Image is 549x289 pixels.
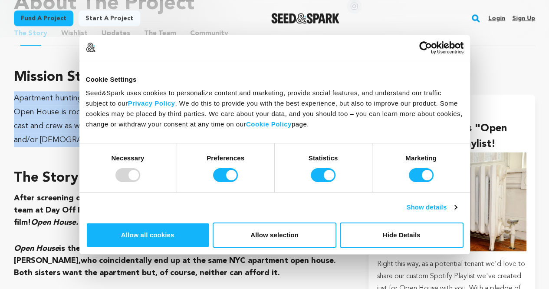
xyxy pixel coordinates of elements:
[14,245,318,265] strong: estranged half-sisters, [GEOGRAPHIC_DATA] and [PERSON_NAME],
[271,13,339,23] a: Seed&Spark Homepage
[86,223,210,248] button: Allow all cookies
[86,74,464,84] div: Cookie Settings
[309,154,338,162] strong: Statistics
[246,120,292,128] a: Cookie Policy
[388,41,464,54] a: Usercentrics Cookiebot - opens in a new window
[207,154,244,162] strong: Preferences
[512,11,535,25] a: Sign up
[79,10,140,26] a: Start a project
[76,219,78,226] em: .
[271,13,339,23] img: Seed&Spark Logo Dark Mode
[86,43,95,52] img: logo
[213,223,336,248] button: Allow selection
[31,219,76,226] em: Open House
[86,88,464,130] div: Seed&Spark uses cookies to personalize content and marketing, provide social features, and unders...
[14,168,348,189] h3: The Story
[14,257,336,277] span: who coincidentally end up at the same NYC apartment open house. Both sisters want the apartment b...
[14,192,348,229] h3: After screening our first short film at film festivals and to live audiences, the creative team a...
[406,202,457,213] a: Show details
[14,67,348,88] h3: Mission Statement
[112,154,145,162] strong: Necessary
[488,11,505,25] a: Login
[14,10,73,26] a: Fund a project
[340,223,464,248] button: Hide Details
[405,154,437,162] strong: Marketing
[59,245,131,252] span: is the story of two
[14,245,59,252] em: Open House
[14,91,348,147] div: Apartment hunting in [GEOGRAPHIC_DATA] sucks and we think we should talk about it. Open House is ...
[128,100,175,107] a: Privacy Policy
